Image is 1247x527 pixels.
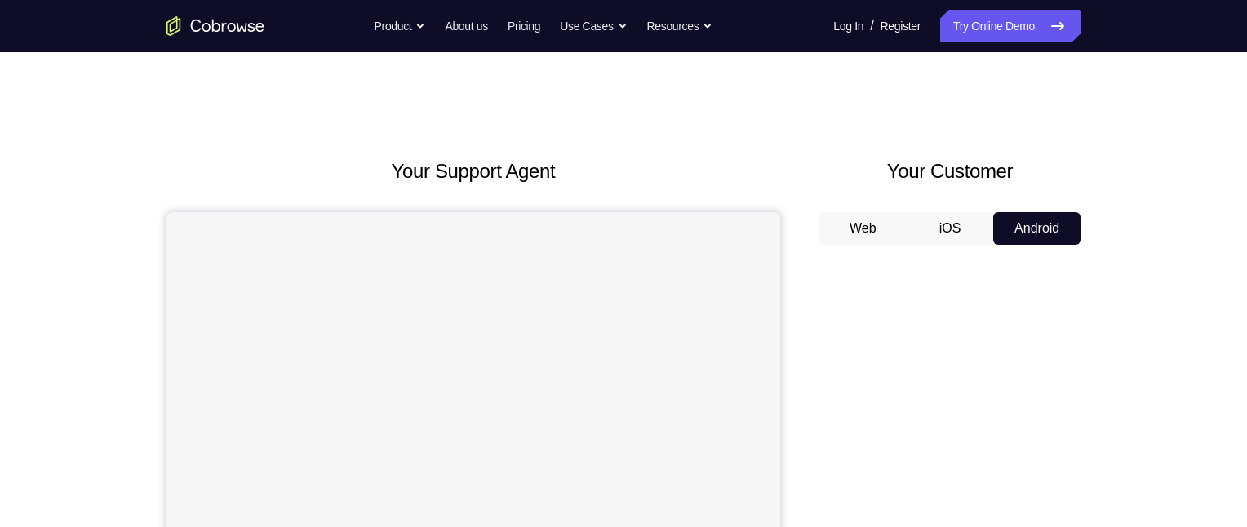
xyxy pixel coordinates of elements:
a: Pricing [508,10,540,42]
h2: Your Customer [819,157,1081,186]
a: Register [881,10,921,42]
h2: Your Support Agent [166,157,780,186]
a: Try Online Demo [940,10,1081,42]
a: About us [445,10,487,42]
button: Resources [647,10,713,42]
button: Use Cases [560,10,627,42]
button: Android [993,212,1081,245]
button: iOS [907,212,994,245]
a: Go to the home page [166,16,264,36]
button: Web [819,212,907,245]
button: Product [375,10,426,42]
a: Log In [833,10,863,42]
span: / [870,16,873,36]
